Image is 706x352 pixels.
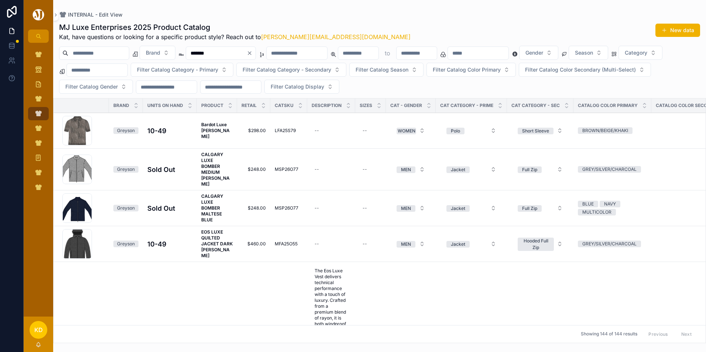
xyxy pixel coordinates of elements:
a: MFA25O55 [275,241,303,247]
button: Select Button [59,80,133,94]
p: to [385,49,390,58]
a: BROWN/BEIGE/KHAKI [578,127,647,134]
div: Polo [451,128,460,134]
a: $460.00 [241,241,266,247]
button: Select Button [618,46,662,60]
button: Unselect JACKET [446,166,470,173]
button: Select Button [391,163,431,176]
span: LFA25S79 [275,128,296,134]
span: Category [625,49,647,56]
a: BLUENAVYMULTICOLOR [578,201,647,215]
span: MFA25O55 [275,241,298,247]
button: Select Button [519,46,558,60]
div: Jacket [451,166,465,173]
div: MEN [401,205,411,212]
a: -- [360,163,381,175]
div: scrollable content [24,43,53,204]
button: New data [655,24,700,37]
div: -- [363,128,367,134]
a: Greyson [113,166,138,173]
button: Select Button [569,46,608,60]
button: Unselect JACKET [446,204,470,212]
a: Select Button [511,234,569,254]
button: Unselect JACKET [446,240,470,248]
button: Select Button [131,63,233,77]
span: Gender [525,49,543,56]
a: Greyson [113,127,138,134]
a: -- [360,202,381,214]
a: Sold Out [147,203,192,213]
span: KD [34,325,43,334]
a: -- [360,238,381,250]
div: Greyson [117,127,135,134]
button: Select Button [512,201,569,215]
div: -- [363,241,367,247]
div: MEN [401,166,411,173]
span: Filter Catalog Color Primary [433,66,501,73]
a: -- [312,125,351,137]
div: -- [315,205,319,211]
button: Select Button [512,234,569,254]
a: GREY/SILVER/CHARCOAL [578,241,647,247]
a: Select Button [440,124,503,138]
a: GREY/SILVER/CHARCOAL [578,166,647,173]
div: -- [315,128,319,134]
div: -- [315,166,319,172]
a: Select Button [440,237,503,251]
a: CALGARY LUXE BOMBER MALTESE BLUE [201,193,233,223]
a: 10-49 [147,239,192,249]
button: Unselect POLO [446,127,465,134]
button: Select Button [236,63,346,77]
strong: EOS LUXE QUILTED JACKET DARK [PERSON_NAME] [201,229,234,258]
span: INTERNAL - Edit View [68,11,123,18]
span: Brand [113,103,129,108]
button: Unselect FULL_ZIP [518,166,542,173]
span: CATSKU [275,103,294,108]
a: Greyson [113,241,138,247]
button: Select Button [512,163,569,176]
span: Description [312,103,342,108]
span: Product [201,103,223,108]
div: Full Zip [522,205,537,212]
span: Filter Catalog Category - Primary [137,66,218,73]
button: Select Button [391,201,431,215]
a: -- [312,238,351,250]
span: SIZES [360,103,372,108]
a: INTERNAL - Edit View [59,11,123,18]
button: Select Button [426,63,516,77]
a: $248.00 [241,166,266,172]
a: Select Button [390,162,431,176]
span: Showing 144 of 144 results [581,331,637,337]
span: CAT - GENDER [390,103,422,108]
span: MSP26O77 [275,205,298,211]
span: Filter Catalog Category - Secondary [243,66,331,73]
div: Jacket [451,205,465,212]
a: $298.00 [241,128,266,134]
div: Short Sleeve [522,128,549,134]
span: Catalog Color Primary [578,103,638,108]
a: Greyson [113,205,138,211]
a: [PERSON_NAME][EMAIL_ADDRESS][DOMAIN_NAME] [261,33,411,41]
div: BROWN/BEIGE/KHAKI [582,127,628,134]
a: Select Button [390,124,431,138]
span: CAT CATEGORY - SEC [511,103,560,108]
button: Select Button [441,201,502,215]
span: Filter Catalog Color Secondary (Multi-Select) [525,66,636,73]
a: Select Button [511,201,569,215]
button: Select Button [512,124,569,137]
a: EOS LUXE QUILTED JACKET DARK [PERSON_NAME] [201,229,233,259]
div: Greyson [117,166,135,173]
a: -- [312,202,351,214]
a: -- [312,163,351,175]
div: GREY/SILVER/CHARCOAL [582,166,637,173]
span: Filter Catalog Gender [65,83,118,90]
h4: Sold Out [147,165,192,175]
button: Select Button [391,237,431,251]
strong: Bardot Luxe [PERSON_NAME] [201,122,230,139]
img: App logo [31,9,45,21]
button: Select Button [519,63,651,77]
a: 10-49 [147,126,192,136]
a: MSP26O77 [275,166,303,172]
span: CAT CATEGORY - PRIME [440,103,493,108]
